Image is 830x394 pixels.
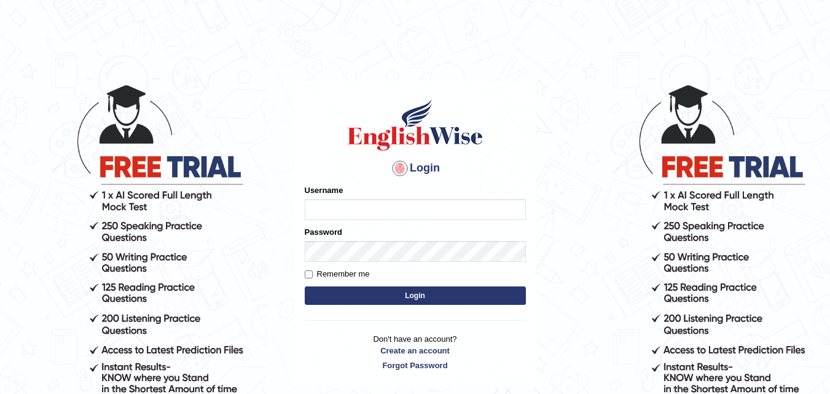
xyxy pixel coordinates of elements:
[345,97,485,152] img: Logo of English Wise sign in for intelligent practice with AI
[305,268,370,280] label: Remember me
[305,270,313,278] input: Remember me
[305,286,526,305] button: Login
[305,226,342,238] label: Password
[305,333,526,371] p: Don't have an account?
[305,184,343,196] label: Username
[305,159,526,178] h4: Login
[305,360,526,371] a: Forgot Password
[305,345,526,357] a: Create an account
